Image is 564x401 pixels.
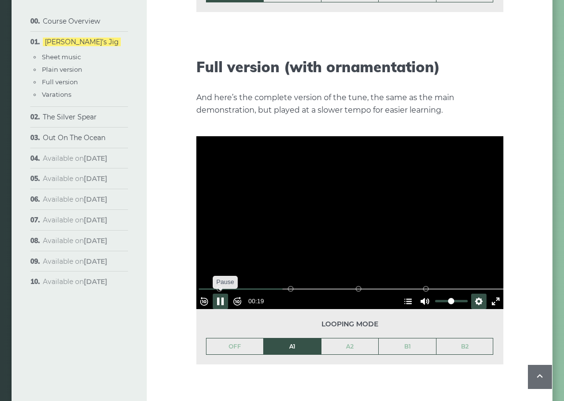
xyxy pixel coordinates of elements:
span: Looping mode [206,319,494,330]
strong: [DATE] [84,154,107,163]
a: Varations [42,91,71,98]
a: Course Overview [43,17,100,26]
a: Plain version [42,65,82,73]
a: Full version [42,78,78,86]
span: Available on [43,277,107,286]
strong: [DATE] [84,277,107,286]
span: Available on [43,216,107,224]
strong: [DATE] [84,195,107,204]
a: B1 [379,338,436,355]
a: Sheet music [42,53,81,61]
a: OFF [206,338,264,355]
a: [PERSON_NAME]’s Jig [43,38,121,46]
a: B2 [436,338,493,355]
strong: [DATE] [84,236,107,245]
span: Available on [43,257,107,266]
span: Available on [43,154,107,163]
a: A2 [321,338,379,355]
h2: Full version (with ornamentation) [196,58,503,76]
a: Out On The Ocean [43,133,105,142]
strong: [DATE] [84,216,107,224]
span: Available on [43,236,107,245]
a: The Silver Spear [43,113,97,121]
span: Available on [43,195,107,204]
span: Available on [43,174,107,183]
strong: [DATE] [84,174,107,183]
p: And here’s the complete version of the tune, the same as the main demonstration, but played at a ... [196,91,503,116]
strong: [DATE] [84,257,107,266]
